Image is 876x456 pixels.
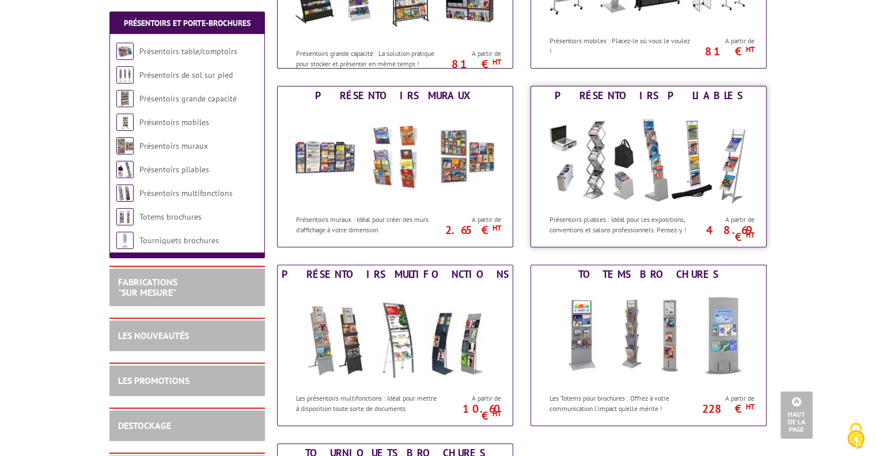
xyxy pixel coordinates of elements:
sup: HT [492,57,500,67]
a: Présentoirs muraux Présentoirs muraux Présentoirs muraux : Idéal pour créer des murs d'affichage ... [277,86,513,247]
div: Présentoirs pliables [534,89,763,102]
p: 2.65 € [436,227,500,233]
div: Totems brochures [534,268,763,281]
sup: HT [745,44,754,54]
p: 81 € [436,61,500,67]
p: 81 € [689,48,754,55]
span: A partir de [442,215,500,224]
a: Présentoirs multifonctions [139,188,233,198]
p: Présentoirs mobiles : Placez-le où vous le voulez ! [549,36,692,55]
a: Présentoirs muraux [139,141,208,151]
span: A partir de [695,36,754,46]
p: Les présentoirs multifonctions : Idéal pour mettre à disposition toute sorte de documents [296,393,439,413]
a: Présentoirs pliables Présentoirs pliables Présentoirs pliables : Idéal pour les expositions, conv... [530,86,767,247]
img: Cookies (fenêtre modale) [841,421,870,450]
a: DESTOCKAGE [118,420,171,431]
span: A partir de [442,49,500,58]
div: Présentoirs multifonctions [280,268,510,281]
sup: HT [492,223,500,233]
a: Présentoirs mobiles [139,117,209,127]
img: Totems brochures [542,284,755,387]
img: Présentoirs grande capacité [116,90,134,107]
sup: HT [492,409,500,419]
a: LES NOUVEAUTÉS [118,330,189,341]
p: Les Totems pour brochures : Offrez à votre communication l’impact qu’elle mérite ! [549,393,692,413]
p: 48.69 € [689,227,754,240]
a: Présentoirs table/comptoirs [139,46,237,56]
a: Présentoirs et Porte-brochures [124,18,251,28]
p: 10.60 € [436,405,500,419]
span: A partir de [442,394,500,403]
img: Présentoirs pliables [116,161,134,178]
img: Présentoirs de sol sur pied [116,66,134,84]
img: Totems brochures [116,208,134,225]
img: Présentoirs table/comptoirs [116,43,134,60]
a: Présentoirs pliables [139,164,209,175]
a: Présentoirs de sol sur pied [139,70,233,80]
img: Présentoirs mobiles [116,114,134,131]
a: Totems brochures [139,212,202,222]
img: Présentoirs muraux [289,105,502,209]
a: Présentoirs multifonctions Présentoirs multifonctions Les présentoirs multifonctions : Idéal pour... [277,265,513,426]
img: Tourniquets brochures [116,232,134,249]
div: Présentoirs muraux [280,89,510,102]
img: Présentoirs multifonctions [116,184,134,202]
p: 228 € [689,405,754,412]
a: FABRICATIONS"Sur Mesure" [118,276,177,298]
a: Présentoirs grande capacité [139,93,237,104]
img: Présentoirs muraux [116,137,134,154]
p: Présentoirs grande capacité : La solution pratique pour stocker et présenter en même temps ! [296,48,439,68]
span: A partir de [695,215,754,224]
a: LES PROMOTIONS [118,375,189,386]
p: Présentoirs muraux : Idéal pour créer des murs d'affichage à votre dimension. [296,214,439,234]
p: Présentoirs pliables : Idéal pour les expositions, conventions et salons professionnels. Pensez-y ! [549,214,692,234]
sup: HT [745,402,754,412]
a: Totems brochures Totems brochures Les Totems pour brochures : Offrez à votre communication l’impa... [530,265,767,426]
img: Présentoirs multifonctions [289,284,502,387]
a: Haut de la page [780,391,813,439]
span: A partir de [695,394,754,403]
a: Tourniquets brochures [139,235,219,246]
sup: HT [745,230,754,240]
img: Présentoirs pliables [542,105,755,209]
button: Cookies (fenêtre modale) [836,417,876,456]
